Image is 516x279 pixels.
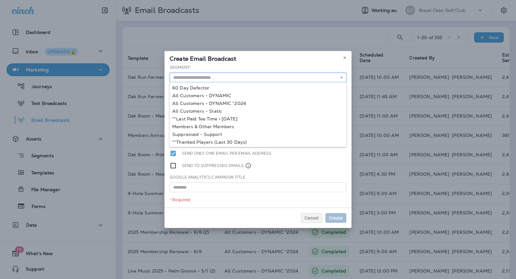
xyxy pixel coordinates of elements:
label: Send to suppressed emails. [182,162,252,169]
span: Cancel [304,216,319,220]
div: All Customers - DYNAMIC *2024 [172,101,344,106]
div: * Required [170,197,346,202]
span: Create [329,216,343,220]
div: **Thanked Players (Last 30 Days) [172,139,344,145]
div: **Last Paid Tee Time > [DATE] [172,116,344,121]
button: Create [325,213,346,223]
label: Send only one email per email address [182,150,272,157]
div: All Customers - DYNAMIC [172,93,344,98]
div: Members & Other Members [172,124,344,129]
label: Google Analytics Campaign Title [170,175,245,180]
div: All Customers - Static [172,108,344,114]
label: Segment [170,65,191,70]
div: 60 Day Defector [172,85,344,90]
div: Create Email Broadcast [164,51,352,65]
button: Cancel [301,213,322,223]
div: Suppressed - Support [172,132,344,137]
